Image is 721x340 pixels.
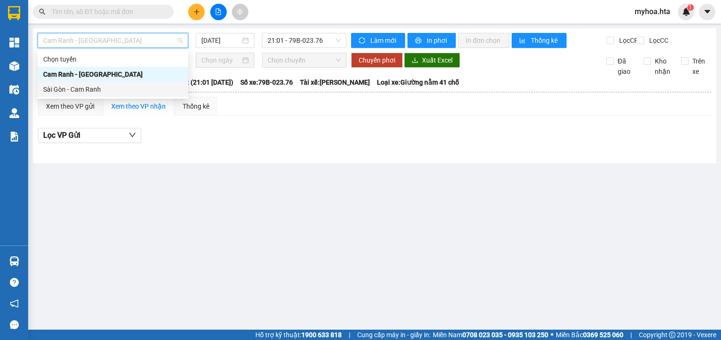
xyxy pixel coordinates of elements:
span: Tài xế: [PERSON_NAME] [300,77,370,87]
span: Hỗ trợ kỹ thuật: [255,330,342,340]
div: Thống kê [183,101,209,111]
input: Tìm tên, số ĐT hoặc mã đơn [52,7,162,17]
span: copyright [669,332,675,338]
img: dashboard-icon [9,38,19,47]
sup: 1 [687,4,694,11]
span: | [630,330,632,340]
button: plus [188,4,205,20]
img: solution-icon [9,132,19,142]
span: plus [193,8,200,15]
img: warehouse-icon [9,256,19,266]
button: printerIn phơi [407,33,456,48]
span: file-add [215,8,222,15]
div: Chọn tuyến [43,54,183,64]
span: notification [10,299,19,308]
span: search [39,8,46,15]
button: aim [232,4,248,20]
img: icon-new-feature [682,8,690,16]
span: Cung cấp máy in - giấy in: [357,330,430,340]
span: | [349,330,350,340]
span: Chuyến: (21:01 [DATE]) [165,77,233,87]
span: caret-down [703,8,712,16]
span: 1 [689,4,692,11]
span: Kho nhận [651,56,674,77]
span: Làm mới [370,35,398,46]
span: Lọc CC [645,35,670,46]
span: Miền Nam [433,330,548,340]
button: Lọc VP Gửi [38,128,141,143]
span: Số xe: 79B-023.76 [240,77,293,87]
strong: 0708 023 035 - 0935 103 250 [462,331,548,339]
span: Đã giao [614,56,637,77]
img: warehouse-icon [9,85,19,95]
span: down [129,131,136,139]
span: printer [415,37,423,45]
div: Xem theo VP gửi [46,101,94,111]
button: bar-chartThống kê [512,33,567,48]
span: bar-chart [519,37,527,45]
span: Chọn chuyến [268,53,341,67]
span: ⚪️ [551,333,553,337]
button: In đơn chọn [458,33,509,48]
button: caret-down [699,4,715,20]
img: warehouse-icon [9,61,19,71]
input: Chọn ngày [201,55,240,65]
button: Chuyển phơi [351,53,403,68]
span: Lọc VP Gửi [43,129,80,141]
strong: 0369 525 060 [583,331,623,339]
span: 21:01 - 79B-023.76 [268,33,341,47]
img: warehouse-icon [9,108,19,118]
div: Xem theo VP nhận [111,101,166,111]
div: Chọn tuyến [38,52,188,67]
span: In phơi [427,35,448,46]
span: message [10,320,19,329]
div: Cam Ranh - Sài Gòn [38,67,188,82]
div: Sài Gòn - Cam Ranh [38,82,188,97]
span: question-circle [10,278,19,287]
input: 13/10/2025 [201,35,240,46]
button: downloadXuất Excel [404,53,460,68]
span: Thống kê [531,35,559,46]
span: Loại xe: Giường nằm 41 chỗ [377,77,459,87]
span: myhoa.hta [627,6,678,17]
div: Sài Gòn - Cam Ranh [43,84,183,95]
strong: 1900 633 818 [301,331,342,339]
span: Miền Bắc [556,330,623,340]
span: Trên xe [689,56,712,77]
span: sync [359,37,367,45]
span: Cam Ranh - Sài Gòn [43,33,183,47]
span: Lọc CR [615,35,640,46]
span: aim [237,8,243,15]
img: logo-vxr [8,6,20,20]
div: Cam Ranh - [GEOGRAPHIC_DATA] [43,69,183,79]
button: syncLàm mới [351,33,405,48]
button: file-add [210,4,227,20]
